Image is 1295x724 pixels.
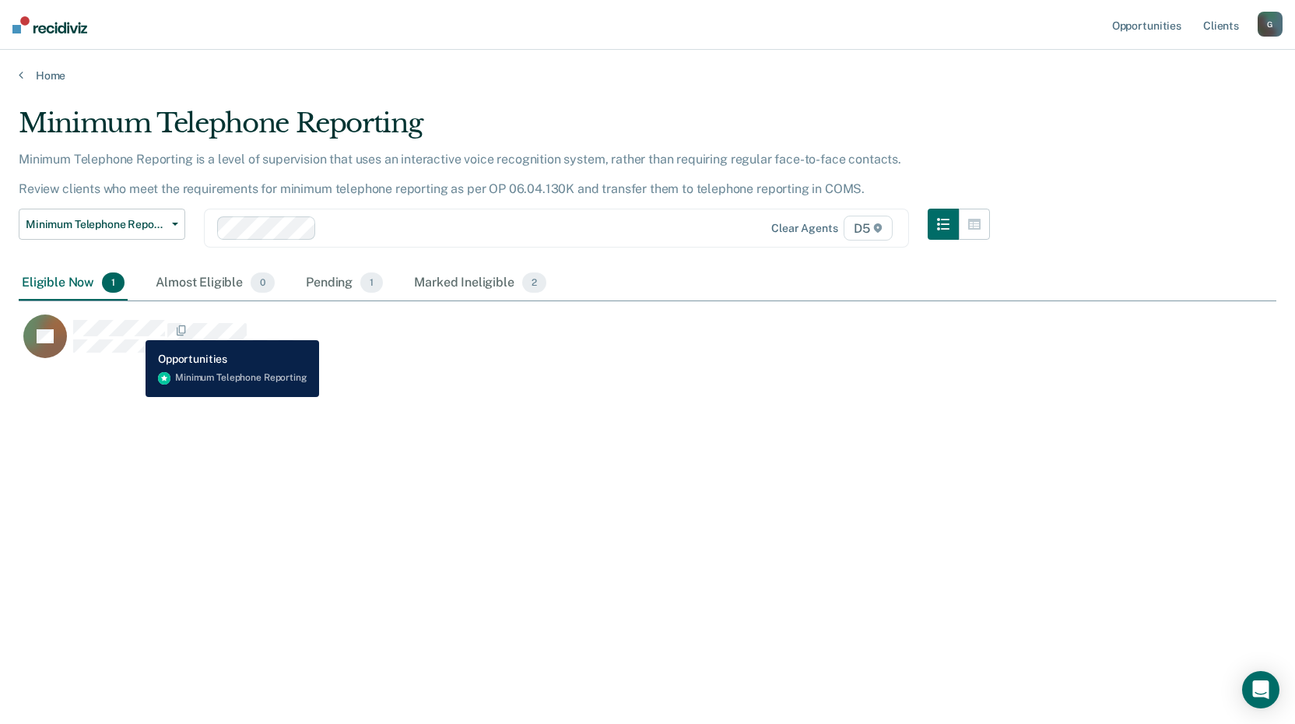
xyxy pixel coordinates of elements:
div: Minimum Telephone Reporting [19,107,990,152]
div: CaseloadOpportunityCell-0444185 [19,314,1119,376]
button: Minimum Telephone Reporting [19,209,185,240]
div: Almost Eligible0 [153,266,278,300]
div: Open Intercom Messenger [1242,671,1279,708]
div: Pending1 [303,266,386,300]
span: Minimum Telephone Reporting [26,218,166,231]
span: 0 [251,272,275,293]
button: G [1258,12,1283,37]
div: Eligible Now1 [19,266,128,300]
span: 2 [522,272,546,293]
span: 1 [360,272,383,293]
div: Clear agents [771,222,837,235]
span: 1 [102,272,125,293]
a: Home [19,69,1276,83]
span: D5 [844,216,893,241]
p: Minimum Telephone Reporting is a level of supervision that uses an interactive voice recognition ... [19,152,901,196]
img: Recidiviz [12,16,87,33]
div: Marked Ineligible2 [411,266,549,300]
